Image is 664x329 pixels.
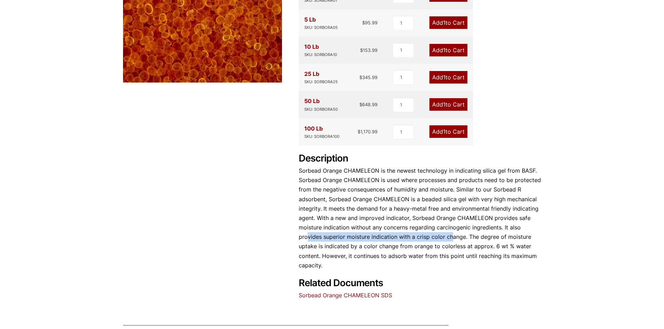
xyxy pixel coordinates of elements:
[304,24,338,31] div: SKU: SORBORA05
[358,129,360,134] span: $
[359,75,362,80] span: $
[304,133,339,140] div: SKU: SORBORA100
[304,52,337,58] div: SKU: SORBORA10
[304,15,338,31] div: 5 Lb
[299,166,541,270] p: Sorbead Orange CHAMELEON is the newest technology in indicating silica gel from BASF. Sorbead Ora...
[429,44,467,56] a: Add1to Cart
[443,47,445,54] span: 1
[429,71,467,84] a: Add1to Cart
[443,128,445,135] span: 1
[304,79,338,85] div: SKU: SORBORA25
[304,42,337,58] div: 10 Lb
[362,20,377,25] bdi: 95.99
[304,96,338,112] div: 50 Lb
[304,69,338,85] div: 25 Lb
[429,125,467,138] a: Add1to Cart
[359,102,377,107] bdi: 648.99
[299,292,392,299] a: Sorbead Orange CHAMELEON SDS
[299,153,541,164] h2: Description
[304,106,338,113] div: SKU: SORBORA50
[362,20,365,25] span: $
[359,102,362,107] span: $
[359,75,377,80] bdi: 345.99
[443,74,445,81] span: 1
[429,16,467,29] a: Add1to Cart
[443,101,445,108] span: 1
[360,47,377,53] bdi: 153.99
[358,129,377,134] bdi: 1,170.99
[360,47,363,53] span: $
[304,124,339,140] div: 100 Lb
[443,19,445,26] span: 1
[429,98,467,111] a: Add1to Cart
